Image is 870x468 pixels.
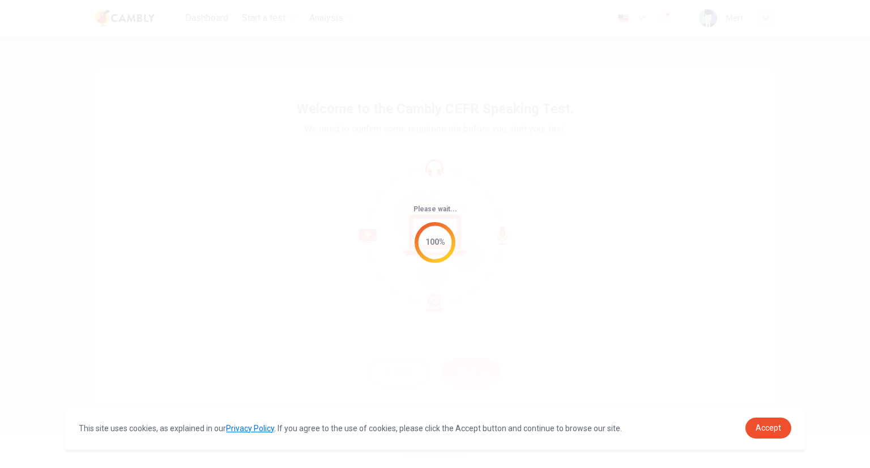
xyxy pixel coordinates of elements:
span: Accept [756,423,781,432]
span: This site uses cookies, as explained in our . If you agree to the use of cookies, please click th... [79,424,622,433]
div: cookieconsent [65,406,805,450]
a: Privacy Policy [226,424,274,433]
div: 100% [425,236,445,249]
a: dismiss cookie message [745,418,791,439]
span: Please wait... [413,205,457,213]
